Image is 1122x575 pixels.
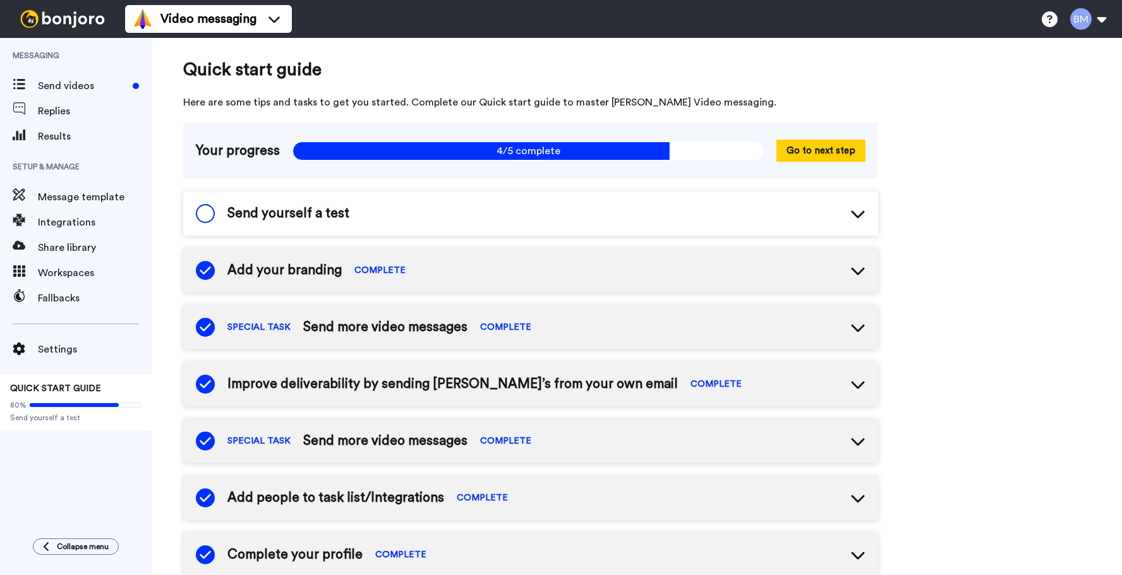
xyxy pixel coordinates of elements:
[15,10,110,28] img: bj-logo-header-white.svg
[10,384,101,393] span: QUICK START GUIDE
[293,142,764,160] span: 4/5 complete
[38,265,152,281] span: Workspaces
[183,95,878,110] span: Here are some tips and tasks to get you started. Complete our Quick start guide to master [PERSON...
[38,291,152,306] span: Fallbacks
[133,9,153,29] img: vm-color.svg
[303,432,468,451] span: Send more video messages
[57,542,109,552] span: Collapse menu
[33,538,119,555] button: Collapse menu
[691,378,742,390] span: COMPLETE
[196,142,280,160] span: Your progress
[776,140,866,162] button: Go to next step
[38,78,128,94] span: Send videos
[480,435,531,447] span: COMPLETE
[457,492,508,504] span: COMPLETE
[38,129,152,144] span: Results
[10,400,27,410] span: 80%
[227,375,678,394] span: Improve deliverability by sending [PERSON_NAME]’s from your own email
[354,264,406,277] span: COMPLETE
[227,488,444,507] span: Add people to task list/Integrations
[183,57,878,82] span: Quick start guide
[480,321,531,334] span: COMPLETE
[160,10,256,28] span: Video messaging
[303,318,468,337] span: Send more video messages
[227,545,363,564] span: Complete your profile
[38,342,152,357] span: Settings
[10,413,142,423] span: Send yourself a test
[38,104,152,119] span: Replies
[38,215,152,230] span: Integrations
[375,548,426,561] span: COMPLETE
[227,321,291,334] span: SPECIAL TASK
[227,435,291,447] span: SPECIAL TASK
[38,190,152,205] span: Message template
[38,240,152,255] span: Share library
[227,261,342,280] span: Add your branding
[227,204,349,223] span: Send yourself a test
